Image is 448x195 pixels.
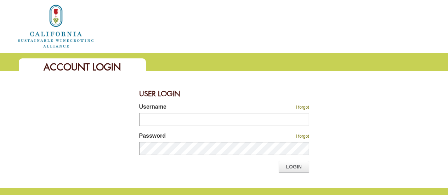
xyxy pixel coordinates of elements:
a: I forgot [296,134,309,139]
a: I forgot [296,105,309,110]
span: Account Login [44,61,121,73]
div: User Login [139,85,309,103]
label: Username [139,103,249,113]
a: Home [17,23,95,29]
label: Password [139,132,249,142]
img: logo_cswa2x.png [17,4,95,49]
a: Login [279,161,309,173]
